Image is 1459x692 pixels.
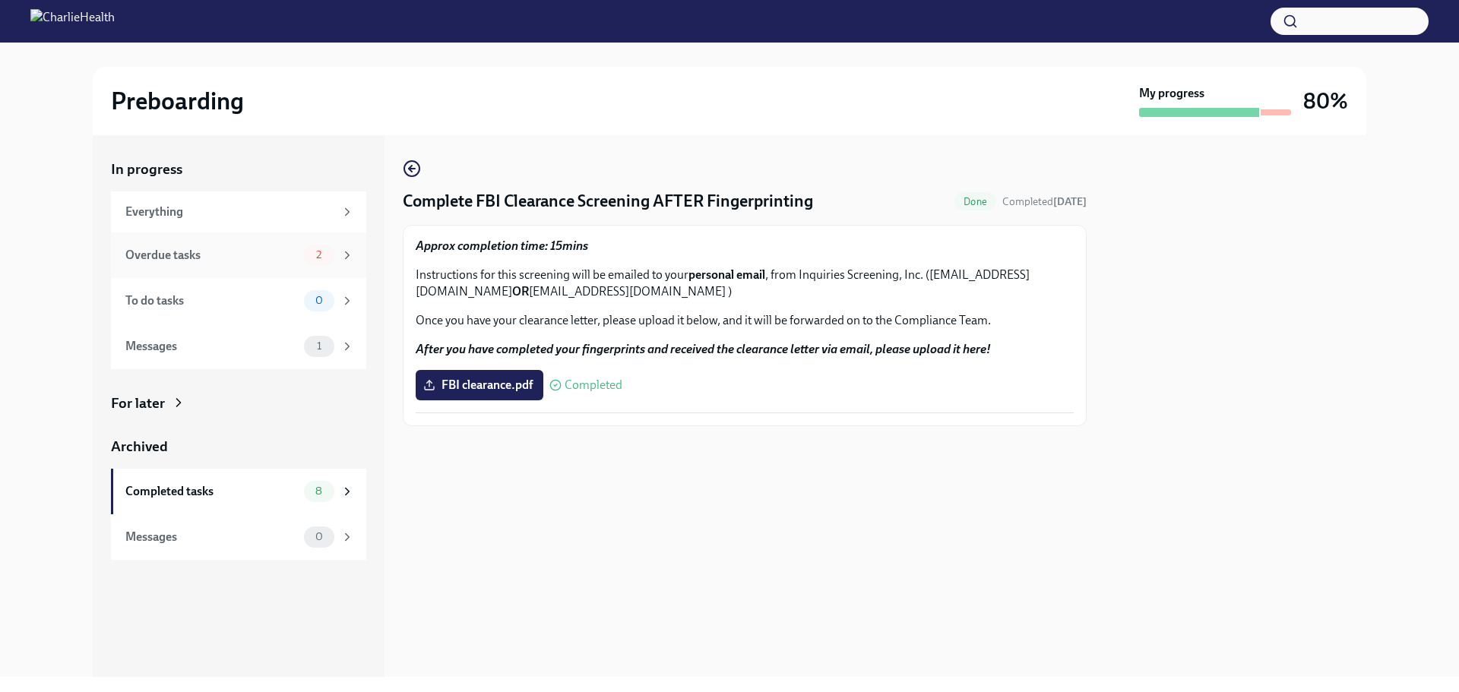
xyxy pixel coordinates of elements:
[125,292,298,309] div: To do tasks
[111,437,366,457] a: Archived
[306,531,332,542] span: 0
[307,249,331,261] span: 2
[416,267,1074,300] p: Instructions for this screening will be emailed to your , from Inquiries Screening, Inc. ([EMAIL_...
[111,393,366,413] a: For later
[306,485,331,497] span: 8
[111,191,366,232] a: Everything
[125,338,298,355] div: Messages
[125,204,334,220] div: Everything
[403,190,813,213] h4: Complete FBI Clearance Screening AFTER Fingerprinting
[111,324,366,369] a: Messages1
[30,9,115,33] img: CharlieHealth
[111,232,366,278] a: Overdue tasks2
[416,312,1074,329] p: Once you have your clearance letter, please upload it below, and it will be forwarded on to the C...
[416,370,543,400] label: FBI clearance.pdf
[954,196,996,207] span: Done
[306,295,332,306] span: 0
[1002,195,1087,208] span: Completed
[1139,85,1204,102] strong: My progress
[1053,195,1087,208] strong: [DATE]
[308,340,331,352] span: 1
[125,529,298,545] div: Messages
[1002,194,1087,209] span: September 2nd, 2025 20:16
[111,393,165,413] div: For later
[125,483,298,500] div: Completed tasks
[688,267,765,282] strong: personal email
[111,86,244,116] h2: Preboarding
[416,239,588,253] strong: Approx completion time: 15mins
[1303,87,1348,115] h3: 80%
[111,278,366,324] a: To do tasks0
[111,514,366,560] a: Messages0
[565,379,622,391] span: Completed
[512,284,529,299] strong: OR
[426,378,533,393] span: FBI clearance.pdf
[111,469,366,514] a: Completed tasks8
[416,342,991,356] strong: After you have completed your fingerprints and received the clearance letter via email, please up...
[111,160,366,179] a: In progress
[125,247,298,264] div: Overdue tasks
